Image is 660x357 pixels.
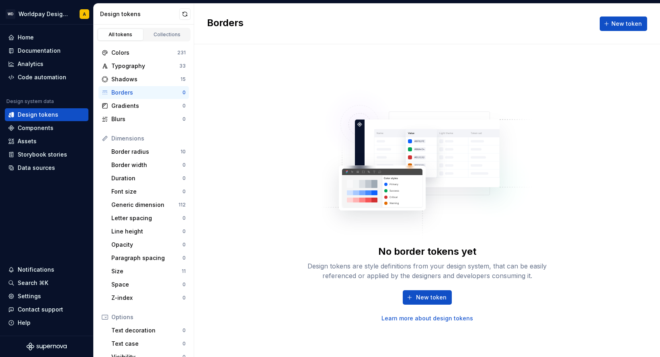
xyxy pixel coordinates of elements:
div: Generic dimension [111,201,178,209]
button: Search ⌘K [5,277,88,289]
div: 0 [182,175,186,182]
a: Border radius10 [108,145,189,158]
a: Gradients0 [98,99,189,112]
div: Design tokens [100,10,179,18]
a: Line height0 [108,225,189,238]
svg: Supernova Logo [27,343,67,351]
a: Z-index0 [108,291,189,304]
div: All tokens [100,31,141,38]
a: Home [5,31,88,44]
div: Storybook stories [18,151,67,159]
button: New token [600,17,647,31]
div: Documentation [18,47,61,55]
div: Help [18,319,31,327]
a: Duration0 [108,172,189,185]
div: Space [111,281,182,289]
div: 0 [182,116,186,122]
div: Opacity [111,241,182,249]
span: New token [416,293,447,301]
div: 231 [177,50,186,56]
a: Shadows15 [98,73,189,86]
div: Analytics [18,60,43,68]
div: 0 [182,340,186,347]
div: Duration [111,174,182,182]
div: Paragraph spacing [111,254,182,262]
span: New token [611,20,642,28]
a: Paragraph spacing0 [108,252,189,264]
a: Opacity0 [108,238,189,251]
div: Contact support [18,305,63,314]
div: Font size [111,188,182,196]
button: Notifications [5,263,88,276]
div: Borders [111,89,182,97]
div: Options [111,313,186,321]
div: Size [111,267,182,275]
div: Border radius [111,148,180,156]
div: Gradients [111,102,182,110]
a: Data sources [5,161,88,174]
div: Border width [111,161,182,169]
button: Help [5,316,88,329]
a: Learn more about design tokens [381,314,473,322]
a: Borders0 [98,86,189,99]
div: Notifications [18,266,54,274]
a: Storybook stories [5,148,88,161]
a: Design tokens [5,108,88,121]
a: Components [5,122,88,134]
div: Home [18,33,34,41]
div: Assets [18,137,37,145]
a: Generic dimension112 [108,198,189,211]
div: Dimensions [111,134,186,142]
div: Text decoration [111,326,182,334]
div: Components [18,124,53,132]
div: No border tokens yet [378,245,476,258]
div: 0 [182,162,186,168]
div: Worldpay Design System [18,10,70,18]
div: 0 [182,327,186,334]
a: Text decoration0 [108,324,189,337]
div: 0 [182,295,186,301]
div: WD [6,9,15,19]
button: WDWorldpay Design SystemA [2,5,92,23]
div: Letter spacing [111,214,182,222]
button: Contact support [5,303,88,316]
div: Line height [111,227,182,235]
div: 0 [182,255,186,261]
div: Data sources [18,164,55,172]
div: Code automation [18,73,66,81]
a: Space0 [108,278,189,291]
div: 33 [179,63,186,69]
a: Text case0 [108,337,189,350]
a: Font size0 [108,185,189,198]
div: Search ⌘K [18,279,48,287]
div: 10 [180,149,186,155]
h2: Borders [207,17,244,31]
div: Design tokens [18,111,58,119]
a: Analytics [5,58,88,70]
a: Blurs0 [98,113,189,126]
a: Size11 [108,265,189,278]
div: 0 [182,228,186,235]
div: Design system data [6,98,54,105]
a: Assets [5,135,88,148]
div: Blurs [111,115,182,123]
div: Shadows [111,75,180,83]
div: 0 [182,188,186,195]
div: 15 [180,76,186,83]
div: 11 [182,268,186,274]
div: 0 [182,281,186,288]
div: 112 [178,202,186,208]
button: New token [403,290,452,305]
div: Z-index [111,294,182,302]
div: Settings [18,292,41,300]
div: 0 [182,103,186,109]
a: Colors231 [98,46,189,59]
div: Colors [111,49,177,57]
div: Design tokens are style definitions from your design system, that can be easily referenced or app... [299,261,556,281]
div: 0 [182,215,186,221]
div: Collections [147,31,187,38]
a: Settings [5,290,88,303]
a: Border width0 [108,159,189,171]
a: Documentation [5,44,88,57]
